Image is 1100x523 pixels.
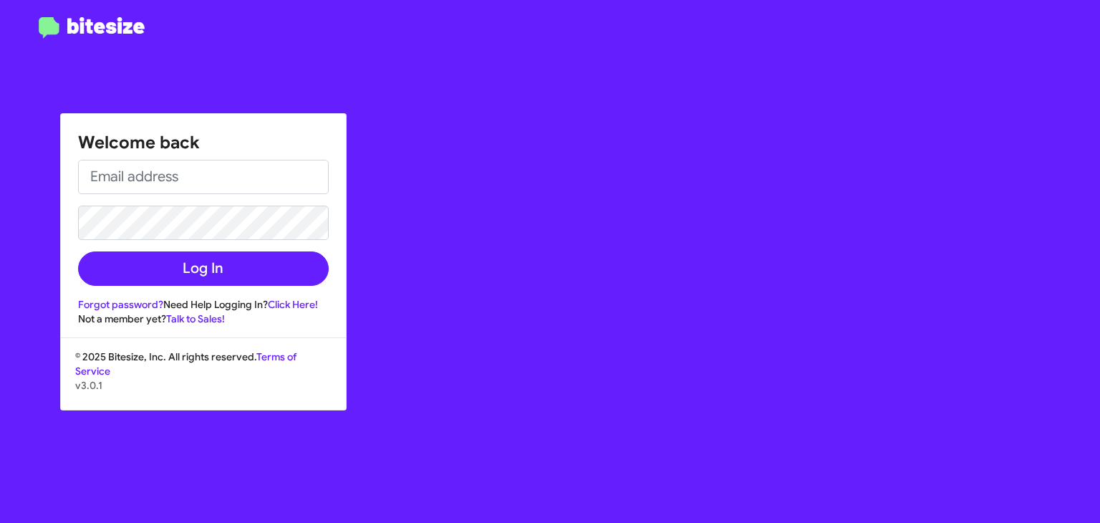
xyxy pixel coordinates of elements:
input: Email address [78,160,329,194]
h1: Welcome back [78,131,329,154]
div: © 2025 Bitesize, Inc. All rights reserved. [61,350,346,410]
div: Not a member yet? [78,312,329,326]
a: Click Here! [268,298,318,311]
a: Terms of Service [75,350,296,378]
a: Talk to Sales! [166,312,225,325]
a: Forgot password? [78,298,163,311]
button: Log In [78,251,329,286]
div: Need Help Logging In? [78,297,329,312]
p: v3.0.1 [75,378,332,393]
